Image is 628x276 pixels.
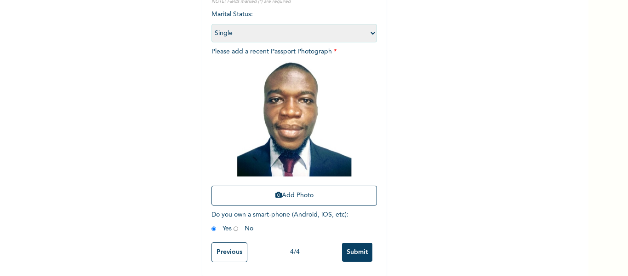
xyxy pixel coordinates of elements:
input: Previous [211,242,247,262]
img: Crop [237,61,352,176]
button: Add Photo [211,186,377,206]
span: Marital Status : [211,11,377,36]
span: Do you own a smart-phone (Android, iOS, etc) : Yes No [211,211,348,232]
div: 4 / 4 [247,247,342,257]
input: Submit [342,243,372,262]
span: Please add a recent Passport Photograph [211,48,377,210]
